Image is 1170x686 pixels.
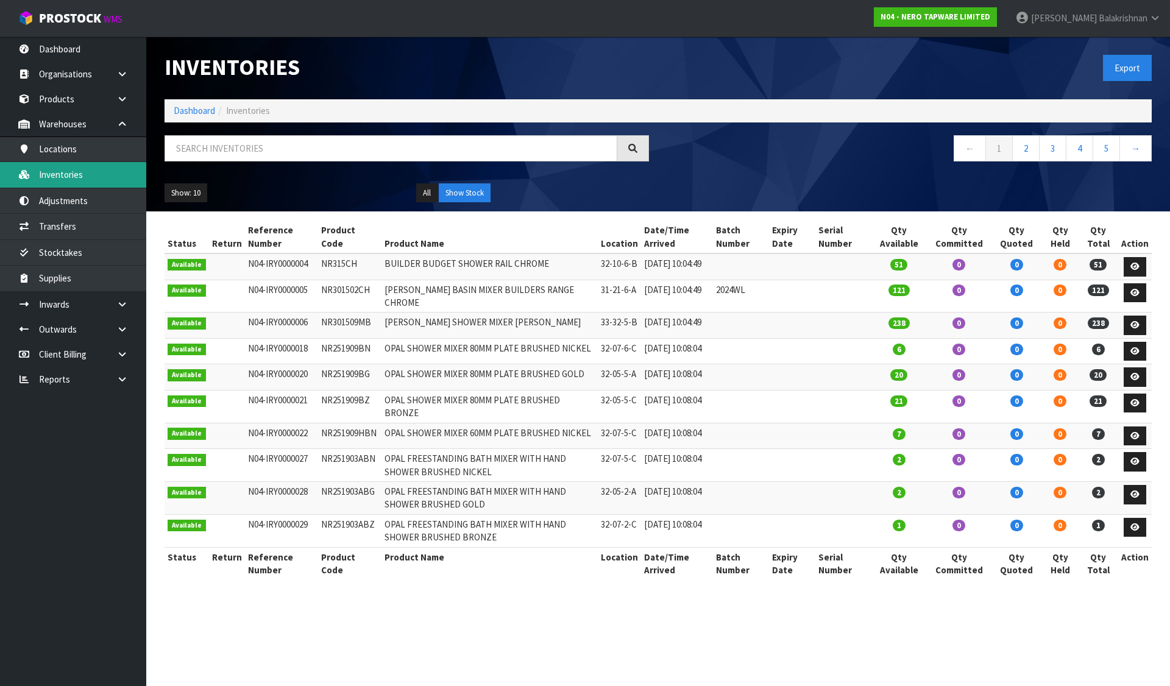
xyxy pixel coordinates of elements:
[641,253,713,280] td: [DATE] 10:04:49
[598,280,641,313] td: 31-21-6-A
[245,514,319,547] td: N04-IRY0000029
[245,338,319,364] td: N04-IRY0000018
[641,449,713,482] td: [DATE] 10:08:04
[888,317,910,329] span: 238
[1010,317,1023,329] span: 0
[381,313,598,339] td: [PERSON_NAME] SHOWER MIXER [PERSON_NAME]
[1092,344,1105,355] span: 6
[1079,221,1118,253] th: Qty Total
[952,520,965,531] span: 0
[641,364,713,391] td: [DATE] 10:08:04
[168,454,206,466] span: Available
[1099,12,1147,24] span: Balakrishnan
[641,390,713,423] td: [DATE] 10:08:04
[1010,395,1023,407] span: 0
[641,514,713,547] td: [DATE] 10:08:04
[168,317,206,330] span: Available
[168,395,206,408] span: Available
[1054,344,1066,355] span: 0
[1039,135,1066,161] a: 3
[871,221,927,253] th: Qty Available
[416,183,438,203] button: All
[713,280,769,313] td: 2024WL
[318,338,381,364] td: NR251909BN
[598,253,641,280] td: 32-10-6-B
[318,253,381,280] td: NR315CH
[952,487,965,498] span: 0
[1054,454,1066,465] span: 0
[381,390,598,423] td: OPAL SHOWER MIXER 80MM PLATE BRUSHED BRONZE
[1092,428,1105,440] span: 7
[952,259,965,271] span: 0
[598,221,641,253] th: Location
[1054,317,1066,329] span: 0
[1088,317,1109,329] span: 238
[893,520,906,531] span: 1
[641,338,713,364] td: [DATE] 10:08:04
[1010,520,1023,531] span: 0
[1090,395,1107,407] span: 21
[952,317,965,329] span: 0
[245,482,319,515] td: N04-IRY0000028
[713,547,769,579] th: Batch Number
[952,454,965,465] span: 0
[165,55,649,80] h1: Inventories
[890,259,907,271] span: 51
[952,285,965,296] span: 0
[815,221,871,253] th: Serial Number
[1103,55,1152,81] button: Export
[165,183,207,203] button: Show: 10
[874,7,997,27] a: N04 - NERO TAPWARE LIMITED
[245,390,319,423] td: N04-IRY0000021
[952,344,965,355] span: 0
[927,221,991,253] th: Qty Committed
[985,135,1013,161] a: 1
[165,221,209,253] th: Status
[245,280,319,313] td: N04-IRY0000005
[893,344,906,355] span: 6
[598,313,641,339] td: 33-32-5-B
[381,449,598,482] td: OPAL FREESTANDING BATH MIXER WITH HAND SHOWER BRUSHED NICKEL
[991,547,1041,579] th: Qty Quoted
[1093,135,1120,161] a: 5
[318,364,381,391] td: NR251909BG
[641,313,713,339] td: [DATE] 10:04:49
[1118,547,1152,579] th: Action
[1054,369,1066,381] span: 0
[991,221,1041,253] th: Qty Quoted
[641,280,713,313] td: [DATE] 10:04:49
[952,428,965,440] span: 0
[888,285,910,296] span: 121
[1010,487,1023,498] span: 0
[1119,135,1152,161] a: →
[641,547,713,579] th: Date/Time Arrived
[1041,221,1078,253] th: Qty Held
[1092,487,1105,498] span: 2
[598,449,641,482] td: 32-07-5-C
[168,344,206,356] span: Available
[598,482,641,515] td: 32-05-2-A
[318,449,381,482] td: NR251903ABN
[927,547,991,579] th: Qty Committed
[1092,520,1105,531] span: 1
[1010,285,1023,296] span: 0
[1090,369,1107,381] span: 20
[893,454,906,465] span: 2
[318,423,381,449] td: NR251909HBN
[318,482,381,515] td: NR251903ABG
[381,338,598,364] td: OPAL SHOWER MIXER 80MM PLATE BRUSHED NICKEL
[318,313,381,339] td: NR301509MB
[168,520,206,532] span: Available
[318,514,381,547] td: NR251903ABZ
[641,221,713,253] th: Date/Time Arrived
[168,285,206,297] span: Available
[381,280,598,313] td: [PERSON_NAME] BASIN MIXER BUILDERS RANGE CHROME
[1054,395,1066,407] span: 0
[168,428,206,440] span: Available
[598,547,641,579] th: Location
[174,105,215,116] a: Dashboard
[890,369,907,381] span: 20
[641,423,713,449] td: [DATE] 10:08:04
[245,547,319,579] th: Reference Number
[1010,454,1023,465] span: 0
